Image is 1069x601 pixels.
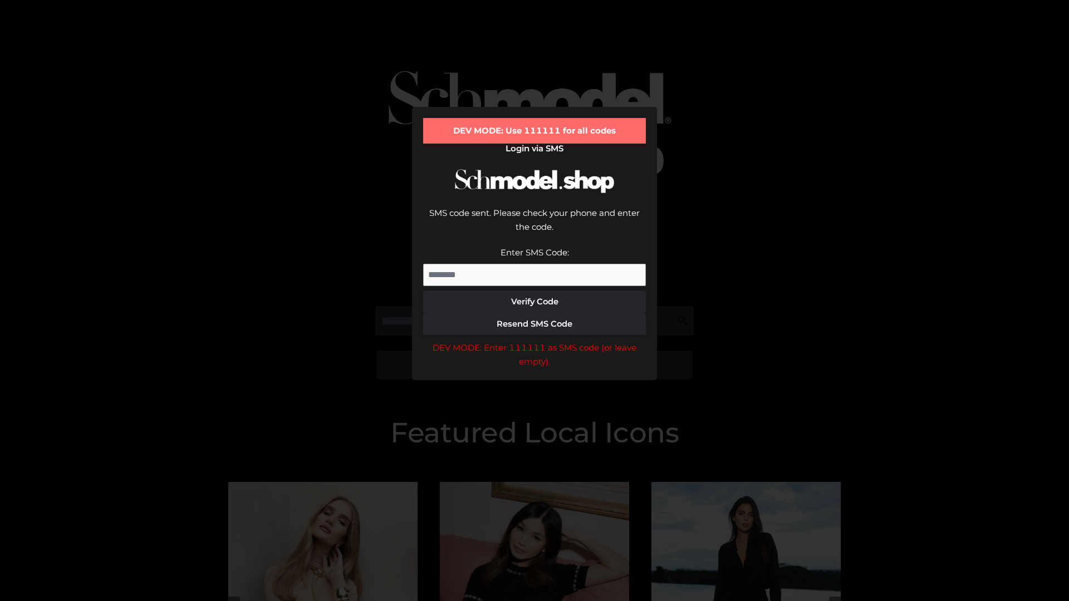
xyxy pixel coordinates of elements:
[423,206,646,245] div: SMS code sent. Please check your phone and enter the code.
[451,159,618,203] img: Schmodel Logo
[423,341,646,369] div: DEV MODE: Enter 111111 as SMS code (or leave empty).
[423,144,646,154] h2: Login via SMS
[501,247,569,258] label: Enter SMS Code:
[423,290,646,313] button: Verify Code
[423,313,646,335] button: Resend SMS Code
[423,118,646,144] div: DEV MODE: Use 111111 for all codes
